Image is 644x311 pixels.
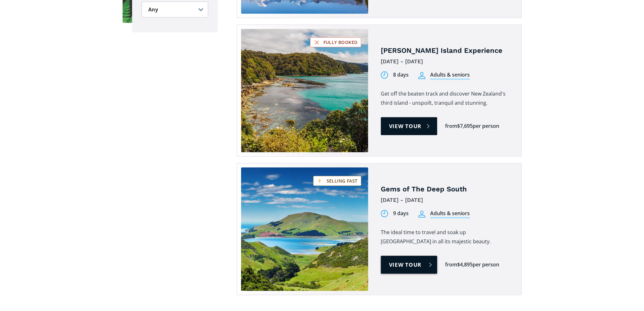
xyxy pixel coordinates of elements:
div: from [445,122,457,130]
div: per person [473,122,499,130]
div: $4,895 [457,261,473,268]
div: per person [473,261,499,268]
div: days [397,210,409,217]
h4: Gems of The Deep South [381,185,512,194]
div: $7,695 [457,122,473,130]
a: View tour [381,117,437,135]
div: 8 [393,71,396,78]
div: [DATE] - [DATE] [381,57,512,66]
h4: [PERSON_NAME] Island Experience [381,46,512,55]
p: Get off the beaten track and discover New Zealand's third island - unspoilt, tranquil and stunning. [381,89,512,108]
div: days [397,71,409,78]
p: The ideal time to travel and soak up [GEOGRAPHIC_DATA] in all its majestic beauty. [381,228,512,246]
div: Adults & seniors [430,71,470,80]
div: Adults & seniors [430,210,470,218]
a: View tour [381,256,437,274]
div: from [445,261,457,268]
div: 9 [393,210,396,217]
div: [DATE] - [DATE] [381,195,512,205]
